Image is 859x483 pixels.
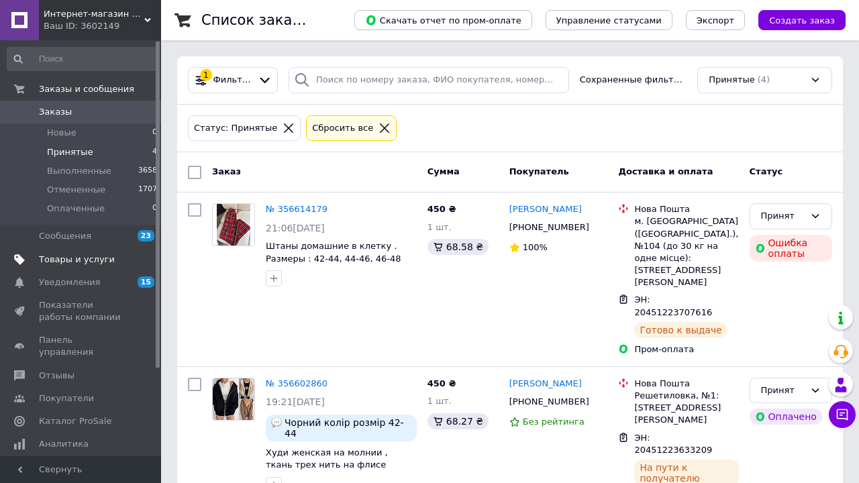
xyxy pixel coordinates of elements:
input: Поиск [7,47,158,71]
span: 1707 [138,184,157,196]
span: Заказ [212,166,241,176]
div: Нова Пошта [634,203,738,215]
div: Ошибка оплаты [750,235,832,262]
span: Отзывы [39,370,74,382]
a: Фото товару [212,378,255,421]
div: Статус: Принятые [191,121,280,136]
span: ЭН: 20451223707616 [634,294,712,317]
span: Сообщения [39,230,91,242]
span: 3658 [138,165,157,177]
h1: Список заказов [201,12,317,28]
div: 68.58 ₴ [427,239,489,255]
span: Статус [750,166,783,176]
span: Экспорт [697,15,734,25]
span: Показатели работы компании [39,299,124,323]
span: 0 [152,127,157,139]
div: Принят [761,384,805,398]
span: Управление статусами [556,15,662,25]
span: Заказы [39,106,72,118]
span: Чорний колір розмір 42-44 [285,417,411,439]
div: Решетиловка, №1: [STREET_ADDRESS][PERSON_NAME] [634,390,738,427]
span: 23 [138,230,154,241]
div: м. [GEOGRAPHIC_DATA] ([GEOGRAPHIC_DATA].), №104 (до 30 кг на одне місце): [STREET_ADDRESS][PERSON... [634,215,738,288]
span: Сумма [427,166,460,176]
a: Худи женская на молнии , ткань трех нить на флисе .Размер 42-46 , 48-50 [266,447,388,482]
span: Панель управления [39,334,124,358]
span: Принятые [709,74,755,87]
span: 1 шт. [427,396,452,406]
div: Ваш ID: 3602149 [44,20,161,32]
div: Принят [761,209,805,223]
span: Товары и услуги [39,254,115,266]
button: Создать заказ [758,10,846,30]
span: Создать заказ [769,15,835,25]
a: № 356614179 [266,204,327,214]
a: № 356602860 [266,378,327,388]
button: Чат с покупателем [829,401,856,428]
span: Без рейтинга [523,417,585,427]
span: 100% [523,242,548,252]
span: 0 [152,203,157,215]
span: ЭН: 20451223633209 [634,433,712,455]
img: :speech_balloon: [271,417,282,428]
span: Принятые [47,146,93,158]
div: [PHONE_NUMBER] [507,393,592,411]
span: Каталог ProSale [39,415,111,427]
div: Пром-оплата [634,343,738,356]
span: Отмененные [47,184,105,196]
span: (4) [758,74,770,85]
input: Поиск по номеру заказа, ФИО покупателя, номеру телефона, Email, номеру накладной [289,67,569,93]
a: [PERSON_NAME] [509,378,582,390]
span: Выполненные [47,165,111,177]
a: Штаны домашние в клетку . Размеры : 42-44, 44-46, 46-48 [266,241,401,264]
div: [PHONE_NUMBER] [507,219,592,236]
div: Сбросить все [309,121,376,136]
img: Фото товару [213,378,254,420]
div: Готово к выдаче [634,322,727,338]
a: Создать заказ [745,15,846,25]
span: 15 [138,276,154,288]
span: Покупатель [509,166,569,176]
span: 1 шт. [427,222,452,232]
div: 68.27 ₴ [427,413,489,429]
a: [PERSON_NAME] [509,203,582,216]
span: Сохраненные фильтры: [580,74,687,87]
span: Аналитика [39,438,89,450]
span: Новые [47,127,77,139]
span: Скачать отчет по пром-оплате [365,14,521,26]
button: Скачать отчет по пром-оплате [354,10,532,30]
img: Фото товару [217,204,251,246]
span: 450 ₴ [427,378,456,388]
button: Экспорт [686,10,745,30]
span: Покупатели [39,392,94,405]
span: 21:06[DATE] [266,223,325,233]
button: Управление статусами [546,10,672,30]
span: 19:21[DATE] [266,396,325,407]
span: Доставка и оплата [618,166,713,176]
a: Фото товару [212,203,255,246]
div: Оплачено [750,409,822,425]
div: 1 [200,69,212,81]
span: 450 ₴ [427,204,456,214]
div: Нова Пошта [634,378,738,390]
span: Интернет-магазин "Аура" [44,8,144,20]
span: 4 [152,146,157,158]
span: Заказы и сообщения [39,83,134,95]
span: Фильтры [213,74,253,87]
span: Оплаченные [47,203,105,215]
span: Уведомления [39,276,100,288]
